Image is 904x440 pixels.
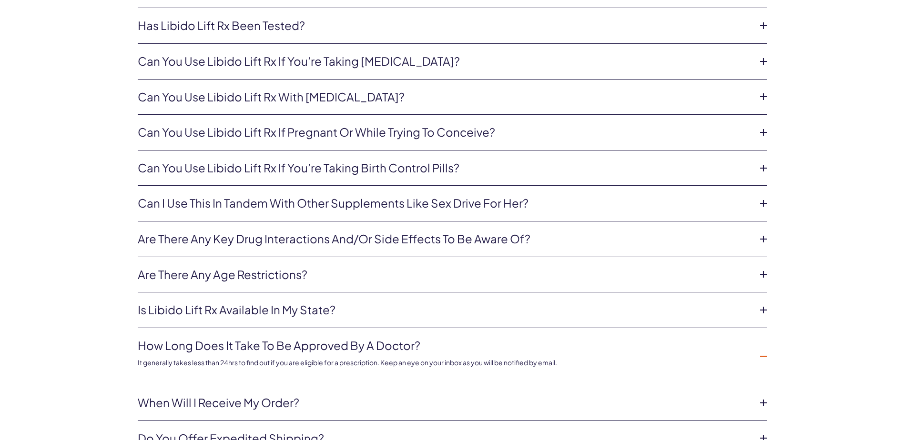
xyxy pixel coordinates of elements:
a: When will I receive my order? [138,395,752,411]
a: Are there any age restrictions? [138,267,752,283]
a: Is Libido Lift Rx available in my state? [138,302,752,318]
a: How long does it take to be approved by a doctor? [138,338,752,354]
p: It generally takes less than 24hrs to find out if you are eligible for a prescription. Keep an ey... [138,358,752,368]
a: Can you use Libido Lift Rx if you’re taking [MEDICAL_DATA]? [138,53,752,70]
a: Are there any key drug interactions and/or side effects to be aware of? [138,231,752,247]
a: Can you use Libido Lift Rx with [MEDICAL_DATA]? [138,89,752,105]
a: Can I use this in tandem with other supplements like Sex Drive for Her? [138,195,752,211]
a: Can you use Libido Lift Rx if pregnant or while trying to conceive? [138,124,752,140]
a: Has Libido Lift Rx been tested? [138,18,752,34]
a: Can you use Libido Lift Rx if you’re taking birth control pills? [138,160,752,176]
